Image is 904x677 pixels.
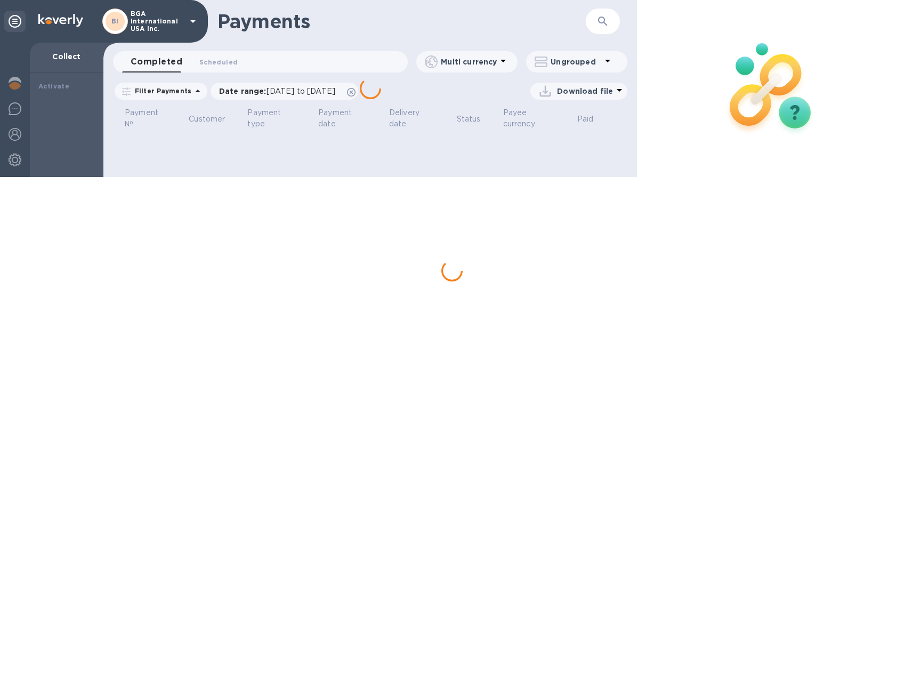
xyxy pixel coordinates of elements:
[4,11,26,32] div: Unpin categories
[577,114,594,125] p: Paid
[557,86,613,96] p: Download file
[267,87,335,95] span: [DATE] to [DATE]
[131,86,191,95] p: Filter Payments
[38,14,83,27] img: Logo
[111,17,119,25] b: BI
[577,114,608,125] span: Paid
[199,57,238,68] span: Scheduled
[211,83,358,100] div: Date range:[DATE] to [DATE]
[247,107,310,130] span: Payment type
[217,10,586,33] h1: Payments
[125,107,166,130] p: Payment №
[457,114,495,125] span: Status
[503,107,555,130] p: Payee currency
[131,10,184,33] p: BGA International USA Inc.
[189,114,239,125] span: Customer
[38,82,69,90] b: Activate
[38,51,95,62] p: Collect
[189,114,225,125] p: Customer
[551,57,601,67] p: Ungrouped
[247,107,296,130] p: Payment type
[131,54,182,69] span: Completed
[441,57,497,67] p: Multi currency
[389,107,434,130] p: Delivery date
[503,107,569,130] span: Payee currency
[457,114,481,125] p: Status
[389,107,448,130] span: Delivery date
[318,107,381,130] span: Payment date
[318,107,367,130] p: Payment date
[125,107,180,130] span: Payment №
[219,86,341,96] p: Date range :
